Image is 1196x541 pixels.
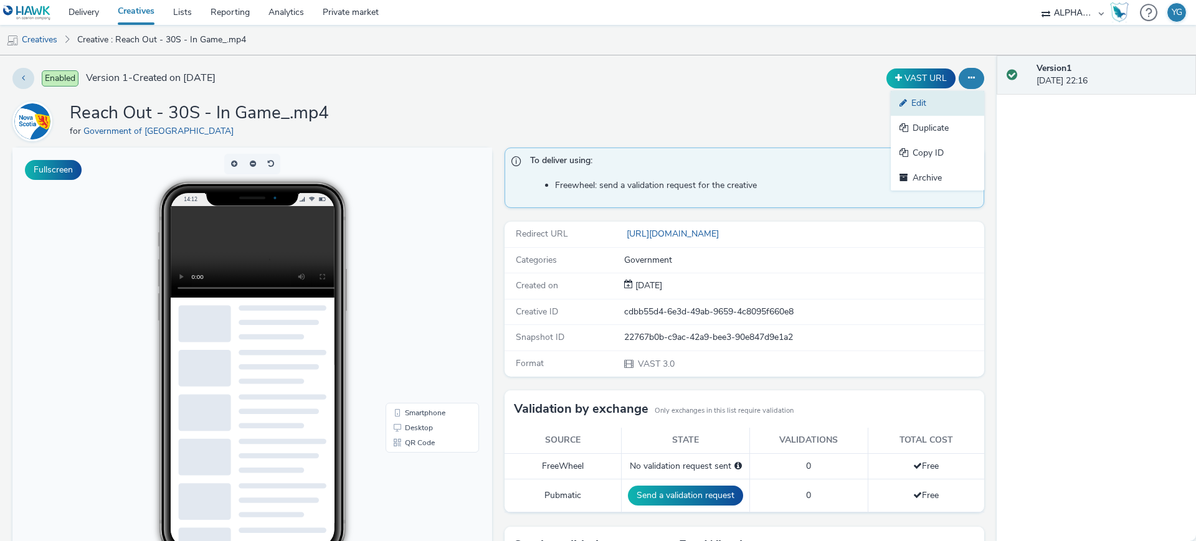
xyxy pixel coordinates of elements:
[12,115,57,127] a: Government of Nova Scotia
[637,358,675,370] span: VAST 3.0
[891,116,984,141] a: Duplicate
[628,460,743,473] div: No validation request sent
[376,288,464,303] li: QR Code
[1037,62,1186,88] div: [DATE] 22:16
[1172,3,1182,22] div: YG
[891,91,984,116] a: Edit
[734,460,742,473] div: Please select a deal below and click on Send to send a validation request to FreeWheel.
[633,280,662,292] div: Creation 23 September 2025, 22:16
[516,306,558,318] span: Creative ID
[392,291,422,299] span: QR Code
[1110,2,1129,22] img: Hawk Academy
[392,261,433,269] span: Smartphone
[516,357,544,369] span: Format
[70,101,329,125] h1: Reach Out - 30S - In Game_.mp4
[655,406,794,416] small: Only exchanges in this list require validation
[505,479,622,512] td: Pubmatic
[883,68,959,88] div: Duplicate the creative as a VAST URL
[628,486,743,506] button: Send a validation request
[624,331,983,344] div: 22767b0b-c9ac-42a9-bee3-90e847d9e1a2
[516,228,568,240] span: Redirect URL
[376,258,464,273] li: Smartphone
[530,154,971,171] span: To deliver using:
[70,125,83,137] span: for
[83,125,239,137] a: Government of [GEOGRAPHIC_DATA]
[392,276,420,284] span: Desktop
[891,141,984,166] a: Copy ID
[555,179,977,192] li: Freewheel: send a validation request for the creative
[868,428,984,453] th: Total cost
[891,166,984,191] a: Archive
[624,306,983,318] div: cdbb55d4-6e3d-49ab-9659-4c8095f660e8
[71,25,252,55] a: Creative : Reach Out - 30S - In Game_.mp4
[633,280,662,291] span: [DATE]
[913,489,939,501] span: Free
[750,428,868,453] th: Validations
[806,460,811,472] span: 0
[42,70,78,87] span: Enabled
[886,68,956,88] button: VAST URL
[505,428,622,453] th: Source
[14,103,50,139] img: Government of Nova Scotia
[514,400,648,418] h3: Validation by exchange
[1110,2,1134,22] a: Hawk Academy
[25,160,82,180] button: Fullscreen
[516,254,557,266] span: Categories
[171,48,185,55] span: 14:12
[913,460,939,472] span: Free
[86,71,216,85] span: Version 1 - Created on [DATE]
[376,273,464,288] li: Desktop
[516,331,564,343] span: Snapshot ID
[505,453,622,479] td: FreeWheel
[6,34,19,47] img: mobile
[1037,62,1071,74] strong: Version 1
[3,5,51,21] img: undefined Logo
[624,228,724,240] a: [URL][DOMAIN_NAME]
[622,428,750,453] th: State
[624,254,983,266] div: Government
[806,489,811,501] span: 0
[516,280,558,291] span: Created on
